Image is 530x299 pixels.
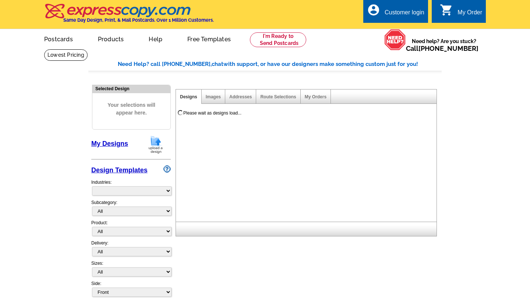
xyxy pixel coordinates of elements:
a: Free Templates [176,30,243,47]
img: help [384,29,406,50]
a: Designs [180,94,197,99]
i: shopping_cart [440,3,453,17]
div: Side: [91,280,171,298]
a: Route Selections [260,94,296,99]
a: Postcards [32,30,85,47]
a: Addresses [229,94,252,99]
h4: Same Day Design, Print, & Mail Postcards. Over 1 Million Customers. [63,17,214,23]
div: Need Help? call [PHONE_NUMBER], with support, or have our designers make something custom just fo... [118,60,442,68]
img: design-wizard-help-icon.png [163,165,171,173]
img: upload-design [146,135,165,154]
span: Call [406,45,478,52]
a: shopping_cart My Order [440,8,482,17]
div: Selected Design [92,85,170,92]
div: My Order [457,9,482,20]
img: loading... [177,110,183,116]
div: Sizes: [91,260,171,280]
a: Products [86,30,136,47]
a: Images [206,94,221,99]
div: Customer login [385,9,424,20]
span: Need help? Are you stuck? [406,38,482,52]
div: Delivery: [91,240,171,260]
a: My Designs [91,140,128,147]
a: My Orders [305,94,326,99]
a: Same Day Design, Print, & Mail Postcards. Over 1 Million Customers. [44,9,214,23]
span: Your selections will appear here. [98,94,165,124]
a: Help [137,30,174,47]
span: chat [212,61,223,67]
a: [PHONE_NUMBER] [418,45,478,52]
div: Subcategory: [91,199,171,219]
div: Please wait as designs load... [183,110,241,116]
i: account_circle [367,3,380,17]
div: Product: [91,219,171,240]
a: account_circle Customer login [367,8,424,17]
div: Industries: [91,175,171,199]
a: Design Templates [91,166,148,174]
